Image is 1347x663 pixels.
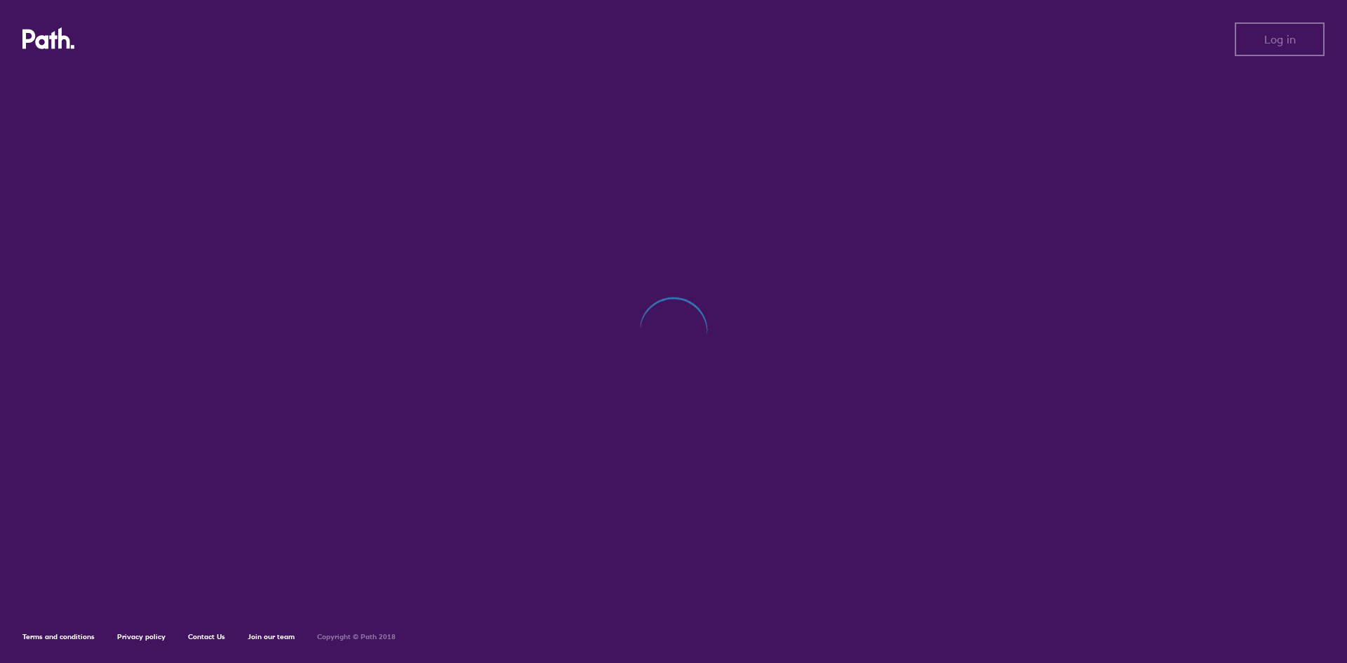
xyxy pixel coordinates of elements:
[188,632,225,641] a: Contact Us
[22,632,95,641] a: Terms and conditions
[317,633,396,641] h6: Copyright © Path 2018
[1235,22,1325,56] button: Log in
[248,632,295,641] a: Join our team
[117,632,166,641] a: Privacy policy
[1264,33,1296,46] span: Log in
